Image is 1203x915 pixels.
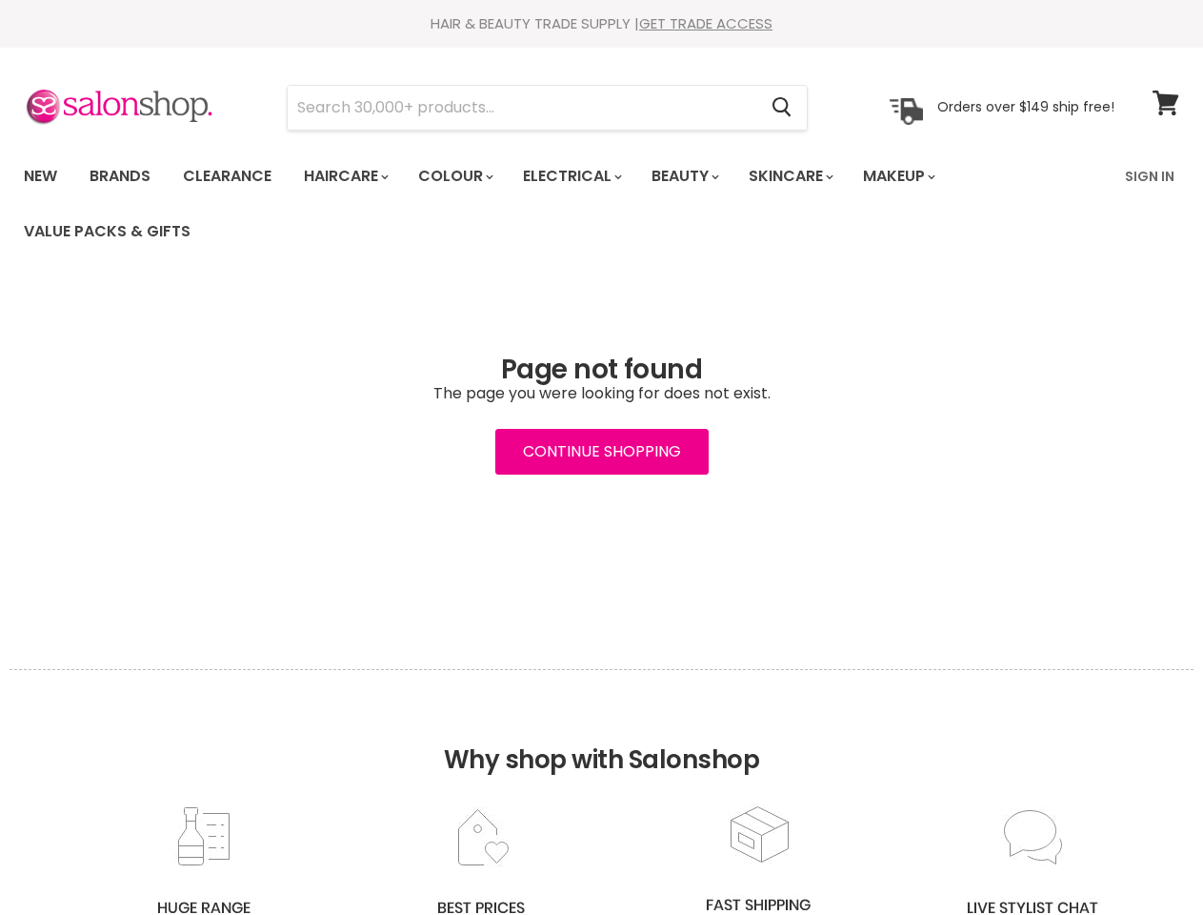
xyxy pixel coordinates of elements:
[639,13,772,33] a: GET TRADE ACCESS
[288,86,756,130] input: Search
[169,156,286,196] a: Clearance
[404,156,505,196] a: Colour
[290,156,400,196] a: Haircare
[75,156,165,196] a: Brands
[10,149,1113,259] ul: Main menu
[24,385,1179,402] p: The page you were looking for does not exist.
[849,156,947,196] a: Makeup
[495,429,709,475] a: Continue Shopping
[24,355,1179,385] h1: Page not found
[10,669,1193,803] h2: Why shop with Salonshop
[637,156,731,196] a: Beauty
[10,212,205,252] a: Value Packs & Gifts
[1113,156,1186,196] a: Sign In
[509,156,633,196] a: Electrical
[756,86,807,130] button: Search
[10,156,71,196] a: New
[937,98,1114,115] p: Orders over $149 ship free!
[734,156,845,196] a: Skincare
[287,85,808,131] form: Product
